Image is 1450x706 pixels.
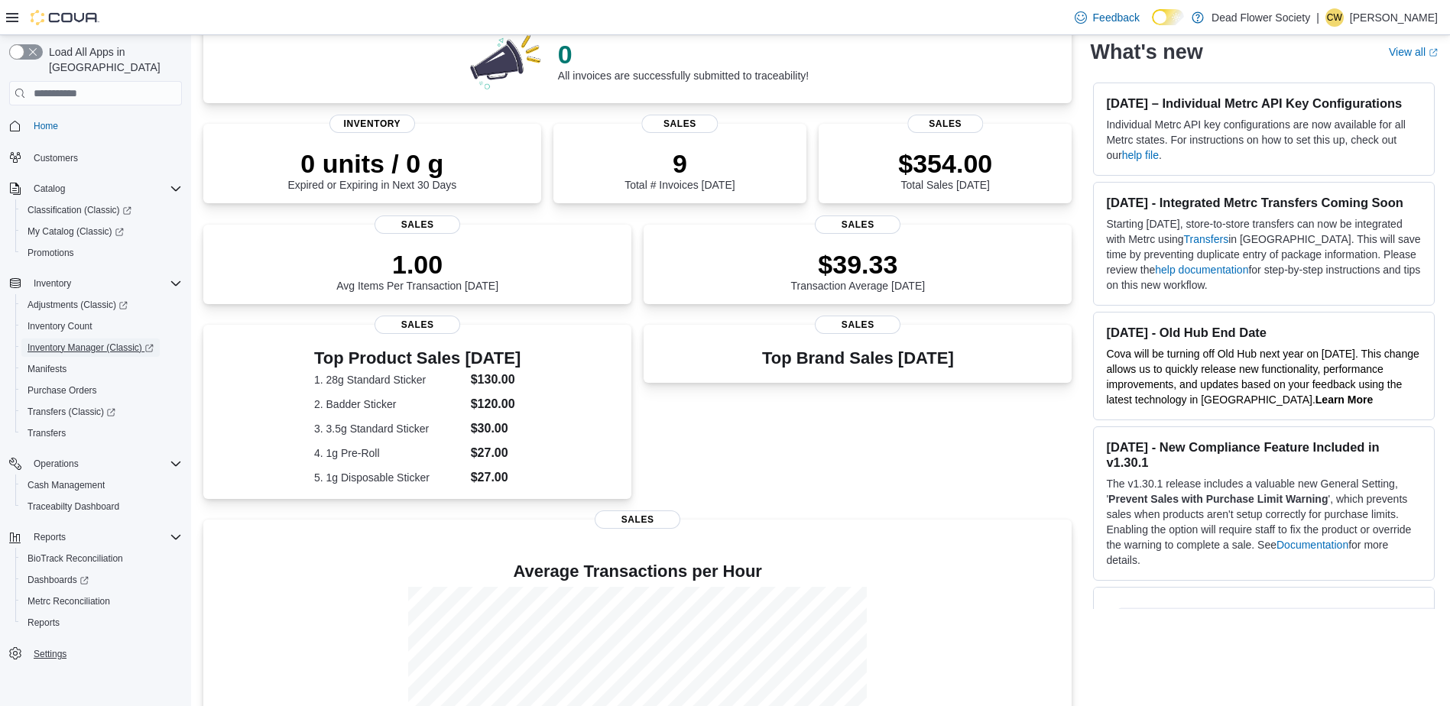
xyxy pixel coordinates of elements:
[28,363,66,375] span: Manifests
[15,316,188,337] button: Inventory Count
[21,549,182,568] span: BioTrack Reconciliation
[28,595,110,607] span: Metrc Reconciliation
[21,296,182,314] span: Adjustments (Classic)
[314,349,521,368] h3: Top Product Sales [DATE]
[3,273,188,294] button: Inventory
[34,648,66,660] span: Settings
[28,274,77,293] button: Inventory
[21,476,182,494] span: Cash Management
[21,424,182,442] span: Transfers
[28,342,154,354] span: Inventory Manager (Classic)
[21,381,182,400] span: Purchase Orders
[28,116,182,135] span: Home
[28,320,92,332] span: Inventory Count
[375,215,460,234] span: Sales
[34,152,78,164] span: Customers
[1212,8,1310,27] p: Dead Flower Society
[21,222,182,241] span: My Catalog (Classic)
[21,497,182,516] span: Traceabilty Dashboard
[28,247,74,259] span: Promotions
[21,222,130,241] a: My Catalog (Classic)
[28,147,182,167] span: Customers
[28,117,64,135] a: Home
[1106,325,1422,340] h3: [DATE] - Old Hub End Date
[28,299,128,311] span: Adjustments (Classic)
[898,148,992,179] p: $354.00
[15,294,188,316] a: Adjustments (Classic)
[15,423,188,444] button: Transfers
[642,115,718,133] span: Sales
[815,215,900,234] span: Sales
[28,455,85,473] button: Operations
[1106,117,1422,163] p: Individual Metrc API key configurations are now available for all Metrc states. For instructions ...
[3,115,188,137] button: Home
[28,528,72,546] button: Reports
[815,316,900,334] span: Sales
[558,39,809,82] div: All invoices are successfully submitted to traceability!
[314,421,465,436] dt: 3. 3.5g Standard Sticker
[28,479,105,491] span: Cash Management
[21,571,182,589] span: Dashboards
[21,360,73,378] a: Manifests
[624,148,735,179] p: 9
[28,645,73,663] a: Settings
[1155,264,1248,276] a: help documentation
[791,249,926,280] p: $39.33
[1106,439,1422,470] h3: [DATE] - New Compliance Feature Included in v1.30.1
[15,337,188,358] a: Inventory Manager (Classic)
[1389,46,1438,58] a: View allExternal link
[28,180,182,198] span: Catalog
[28,427,66,439] span: Transfers
[907,115,983,133] span: Sales
[21,360,182,378] span: Manifests
[314,397,465,412] dt: 2. Badder Sticker
[3,453,188,474] button: Operations
[21,614,66,632] a: Reports
[28,225,124,238] span: My Catalog (Classic)
[21,244,182,262] span: Promotions
[15,242,188,264] button: Promotions
[1429,48,1438,57] svg: External link
[558,39,809,70] p: 0
[471,444,521,462] dd: $27.00
[21,244,80,262] a: Promotions
[28,500,119,513] span: Traceabilty Dashboard
[3,643,188,665] button: Settings
[21,592,182,610] span: Metrc Reconciliation
[21,338,160,357] a: Inventory Manager (Classic)
[1350,8,1438,27] p: [PERSON_NAME]
[216,562,1059,581] h4: Average Transactions per Hour
[21,403,182,421] span: Transfers (Classic)
[1093,10,1140,25] span: Feedback
[21,476,111,494] a: Cash Management
[15,569,188,591] a: Dashboards
[34,277,71,290] span: Inventory
[471,395,521,413] dd: $120.00
[28,574,89,586] span: Dashboards
[15,358,188,380] button: Manifests
[1090,40,1202,64] h2: What's new
[21,296,134,314] a: Adjustments (Classic)
[28,274,182,293] span: Inventory
[21,424,72,442] a: Transfers
[15,474,188,496] button: Cash Management
[791,249,926,292] div: Transaction Average [DATE]
[1315,393,1373,406] a: Learn More
[28,204,131,216] span: Classification (Classic)
[21,201,138,219] a: Classification (Classic)
[466,30,546,91] img: 0
[1122,149,1159,161] a: help file
[34,120,58,132] span: Home
[21,317,182,335] span: Inventory Count
[28,406,115,418] span: Transfers (Classic)
[624,148,735,191] div: Total # Invoices [DATE]
[287,148,456,179] p: 0 units / 0 g
[1316,8,1319,27] p: |
[1276,539,1348,551] a: Documentation
[21,497,125,516] a: Traceabilty Dashboard
[336,249,498,280] p: 1.00
[31,10,99,25] img: Cova
[3,526,188,548] button: Reports
[28,617,60,629] span: Reports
